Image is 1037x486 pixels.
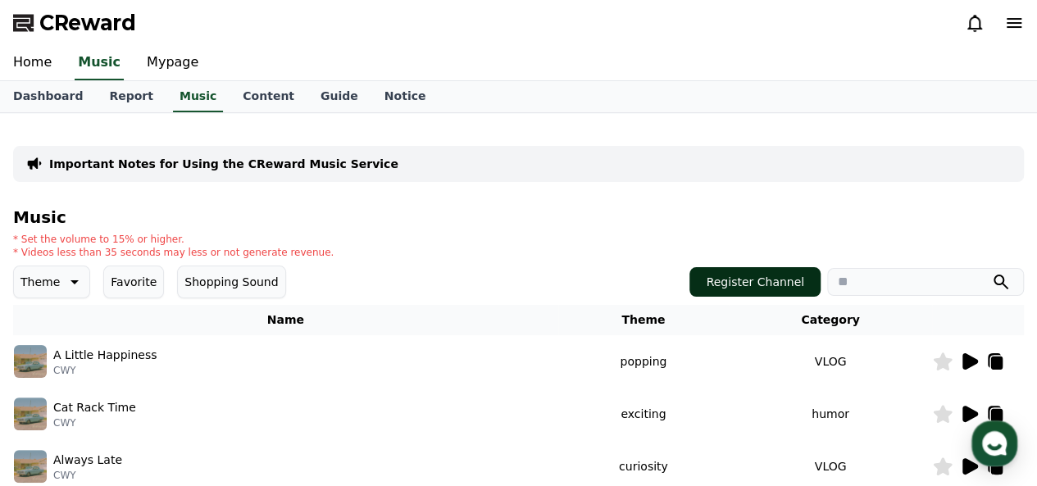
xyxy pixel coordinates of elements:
a: Home [5,350,108,391]
a: Messages [108,350,211,391]
th: Category [729,305,932,335]
span: Home [42,375,70,388]
p: Always Late [53,452,122,469]
button: Theme [13,266,90,298]
button: Register Channel [689,267,821,297]
p: * Videos less than 35 seconds may less or not generate revenue. [13,246,334,259]
span: Settings [243,375,283,388]
th: Theme [558,305,729,335]
td: exciting [558,388,729,440]
a: Music [75,46,124,80]
img: music [14,345,47,378]
a: Music [173,81,223,112]
a: CReward [13,10,136,36]
a: Content [230,81,307,112]
img: music [14,450,47,483]
p: Theme [20,270,60,293]
p: CWY [53,364,157,377]
a: Notice [371,81,439,112]
span: Messages [136,375,184,388]
h4: Music [13,208,1024,226]
a: Settings [211,350,315,391]
a: Guide [307,81,371,112]
p: A Little Happiness [53,347,157,364]
a: Report [96,81,166,112]
p: * Set the volume to 15% or higher. [13,233,334,246]
td: VLOG [729,335,932,388]
td: humor [729,388,932,440]
p: CWY [53,416,136,429]
a: Important Notes for Using the CReward Music Service [49,156,398,172]
img: music [14,397,47,430]
td: popping [558,335,729,388]
button: Favorite [103,266,164,298]
p: CWY [53,469,122,482]
p: Cat Rack Time [53,399,136,416]
th: Name [13,305,558,335]
a: Mypage [134,46,211,80]
span: CReward [39,10,136,36]
button: Shopping Sound [177,266,285,298]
